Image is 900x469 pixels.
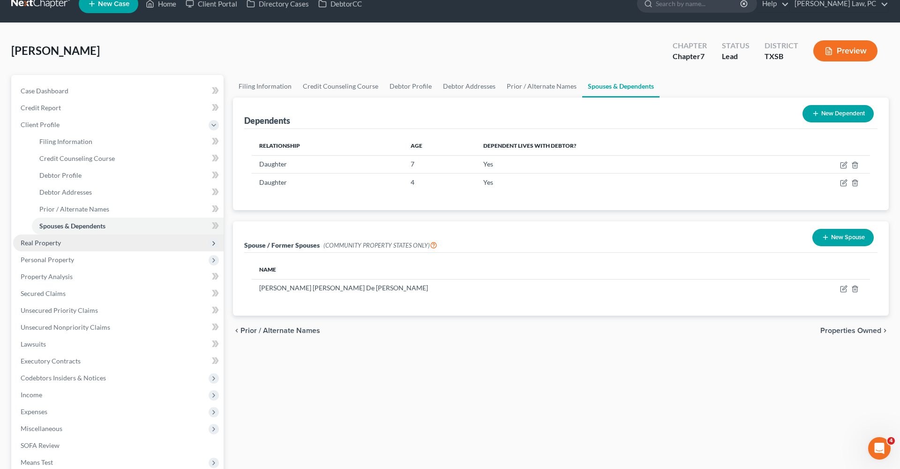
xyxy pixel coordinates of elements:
[813,40,877,61] button: Preview
[21,408,47,416] span: Expenses
[820,327,881,334] span: Properties Owned
[252,174,403,191] td: Daughter
[252,260,765,279] th: Name
[39,188,92,196] span: Debtor Addresses
[39,137,92,145] span: Filing Information
[11,44,100,57] span: [PERSON_NAME]
[39,154,115,162] span: Credit Counseling Course
[403,136,476,155] th: Age
[673,51,707,62] div: Chapter
[21,306,98,314] span: Unsecured Priority Claims
[887,437,895,445] span: 4
[384,75,437,98] a: Debtor Profile
[21,424,62,432] span: Miscellaneous
[21,391,42,399] span: Income
[13,268,224,285] a: Property Analysis
[802,105,874,122] button: New Dependent
[32,201,224,218] a: Prior / Alternate Names
[252,279,765,297] td: [PERSON_NAME] [PERSON_NAME] De [PERSON_NAME]
[501,75,582,98] a: Prior / Alternate Names
[32,150,224,167] a: Credit Counseling Course
[244,241,320,249] span: Spouse / Former Spouses
[765,40,798,51] div: District
[297,75,384,98] a: Credit Counseling Course
[21,239,61,247] span: Real Property
[39,222,105,230] span: Spouses & Dependents
[403,155,476,173] td: 7
[244,115,290,126] div: Dependents
[21,289,66,297] span: Secured Claims
[32,184,224,201] a: Debtor Addresses
[21,357,81,365] span: Executory Contracts
[13,319,224,336] a: Unsecured Nonpriority Claims
[13,285,224,302] a: Secured Claims
[403,174,476,191] td: 4
[21,87,68,95] span: Case Dashboard
[812,229,874,246] button: New Spouse
[21,323,110,331] span: Unsecured Nonpriority Claims
[13,99,224,116] a: Credit Report
[722,40,750,51] div: Status
[32,218,224,234] a: Spouses & Dependents
[32,167,224,184] a: Debtor Profile
[39,171,82,179] span: Debtor Profile
[32,133,224,150] a: Filing Information
[21,104,61,112] span: Credit Report
[476,155,768,173] td: Yes
[722,51,750,62] div: Lead
[252,136,403,155] th: Relationship
[21,374,106,382] span: Codebtors Insiders & Notices
[476,174,768,191] td: Yes
[323,242,437,249] span: (COMMUNITY PROPERTY STATES ONLY)
[39,205,109,213] span: Prior / Alternate Names
[476,136,768,155] th: Dependent lives with debtor?
[820,327,889,334] button: Properties Owned chevron_right
[765,51,798,62] div: TXSB
[21,458,53,466] span: Means Test
[240,327,320,334] span: Prior / Alternate Names
[13,336,224,353] a: Lawsuits
[233,327,240,334] i: chevron_left
[700,52,705,61] span: 7
[21,272,73,280] span: Property Analysis
[13,302,224,319] a: Unsecured Priority Claims
[673,40,707,51] div: Chapter
[233,327,320,334] button: chevron_left Prior / Alternate Names
[233,75,297,98] a: Filing Information
[437,75,501,98] a: Debtor Addresses
[868,437,891,460] iframe: Intercom live chat
[881,327,889,334] i: chevron_right
[21,121,60,129] span: Client Profile
[13,83,224,99] a: Case Dashboard
[21,340,46,348] span: Lawsuits
[21,256,74,264] span: Personal Property
[98,0,129,8] span: New Case
[13,437,224,454] a: SOFA Review
[252,155,403,173] td: Daughter
[21,441,60,449] span: SOFA Review
[582,75,660,98] a: Spouses & Dependents
[13,353,224,370] a: Executory Contracts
